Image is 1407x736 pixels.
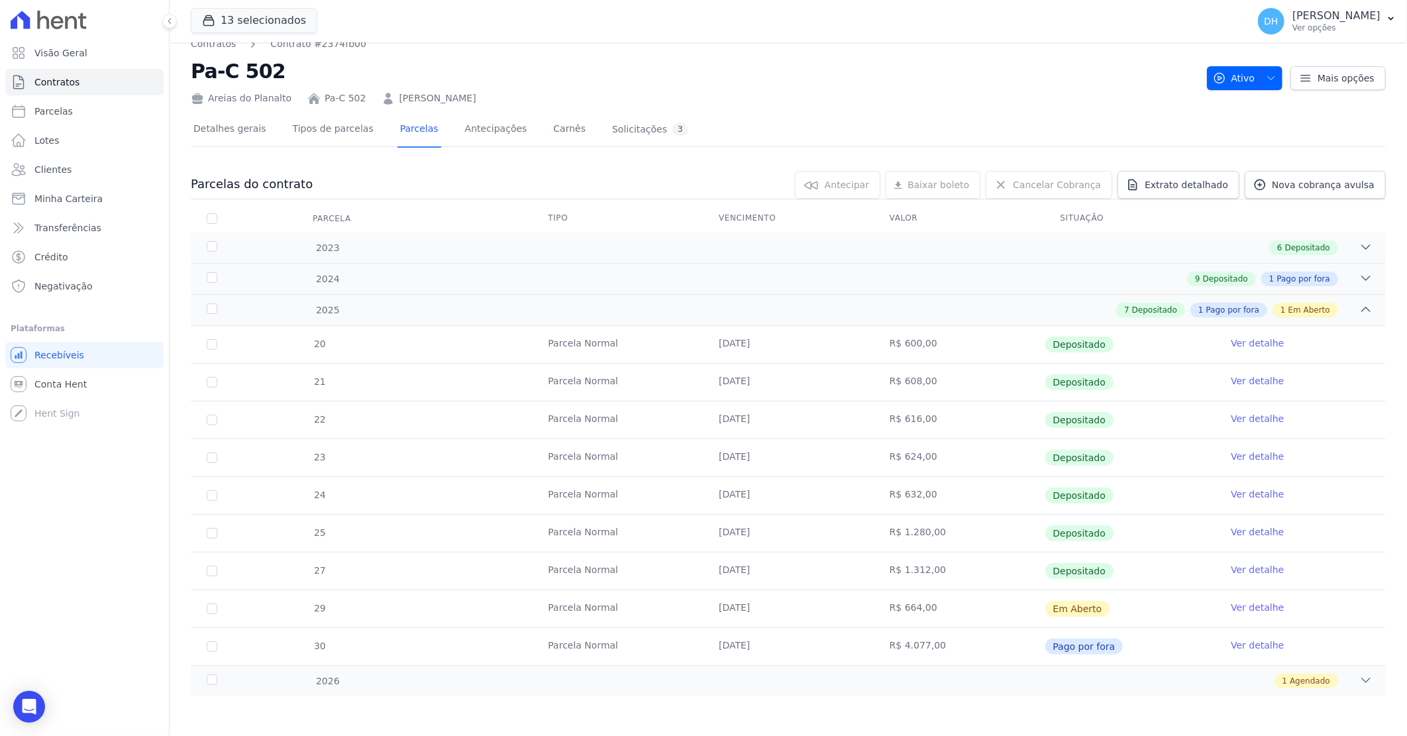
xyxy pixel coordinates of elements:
[34,280,93,293] span: Negativação
[874,326,1045,363] td: R$ 600,00
[297,205,367,232] div: Parcela
[609,113,691,148] a: Solicitações3
[1203,273,1248,285] span: Depositado
[1231,639,1284,652] a: Ver detalhe
[207,339,217,350] input: Só é possível selecionar pagamentos em aberto
[1247,3,1407,40] button: DH [PERSON_NAME] Ver opções
[1045,639,1123,655] span: Pago por fora
[207,377,217,388] input: Só é possível selecionar pagamentos em aberto
[703,205,874,233] th: Vencimento
[34,348,84,362] span: Recebíveis
[1272,178,1375,191] span: Nova cobrança avulsa
[1231,488,1284,501] a: Ver detalhe
[397,113,441,148] a: Parcelas
[5,215,164,241] a: Transferências
[5,98,164,125] a: Parcelas
[34,378,87,391] span: Conta Hent
[325,91,366,105] a: Pa-C 502
[313,641,326,651] span: 30
[1118,171,1239,199] a: Extrato detalhado
[1231,563,1284,576] a: Ver detalhe
[1132,304,1177,316] span: Depositado
[532,515,703,552] td: Parcela Normal
[34,250,68,264] span: Crédito
[1231,450,1284,463] a: Ver detalhe
[1269,273,1275,285] span: 1
[1292,9,1381,23] p: [PERSON_NAME]
[5,273,164,299] a: Negativação
[1045,601,1110,617] span: Em Aberto
[874,205,1045,233] th: Valor
[34,134,60,147] span: Lotes
[1213,66,1255,90] span: Ativo
[703,439,874,476] td: [DATE]
[874,590,1045,627] td: R$ 664,00
[874,628,1045,665] td: R$ 4.077,00
[703,552,874,590] td: [DATE]
[703,364,874,401] td: [DATE]
[874,515,1045,552] td: R$ 1.280,00
[1277,242,1282,254] span: 6
[191,91,291,105] div: Areias do Planalto
[34,46,87,60] span: Visão Geral
[1045,450,1114,466] span: Depositado
[1045,488,1114,503] span: Depositado
[1045,525,1114,541] span: Depositado
[532,326,703,363] td: Parcela Normal
[612,123,688,136] div: Solicitações
[5,156,164,183] a: Clientes
[313,490,326,500] span: 24
[703,628,874,665] td: [DATE]
[315,272,340,286] span: 2024
[462,113,530,148] a: Antecipações
[1045,412,1114,428] span: Depositado
[207,641,217,652] input: Só é possível selecionar pagamentos em aberto
[34,76,79,89] span: Contratos
[874,401,1045,439] td: R$ 616,00
[1280,304,1286,316] span: 1
[313,452,326,462] span: 23
[5,244,164,270] a: Crédito
[5,342,164,368] a: Recebíveis
[34,163,72,176] span: Clientes
[5,40,164,66] a: Visão Geral
[5,127,164,154] a: Lotes
[313,565,326,576] span: 27
[191,37,1196,51] nav: Breadcrumb
[1245,171,1386,199] a: Nova cobrança avulsa
[313,527,326,538] span: 25
[1045,563,1114,579] span: Depositado
[290,113,376,148] a: Tipos de parcelas
[207,528,217,539] input: Só é possível selecionar pagamentos em aberto
[672,123,688,136] div: 3
[532,364,703,401] td: Parcela Normal
[313,603,326,613] span: 29
[1045,205,1216,233] th: Situação
[313,339,326,349] span: 20
[207,604,217,614] input: default
[34,221,101,235] span: Transferências
[874,439,1045,476] td: R$ 624,00
[313,376,326,387] span: 21
[1231,337,1284,350] a: Ver detalhe
[1292,23,1381,33] p: Ver opções
[532,590,703,627] td: Parcela Normal
[13,691,45,723] div: Open Intercom Messenger
[1207,66,1283,90] button: Ativo
[207,566,217,576] input: Só é possível selecionar pagamentos em aberto
[207,452,217,463] input: Só é possível selecionar pagamentos em aberto
[874,364,1045,401] td: R$ 608,00
[315,241,340,255] span: 2023
[1231,601,1284,614] a: Ver detalhe
[532,552,703,590] td: Parcela Normal
[191,176,313,192] h3: Parcelas do contrato
[1195,273,1200,285] span: 9
[532,477,703,514] td: Parcela Normal
[315,674,340,688] span: 2026
[703,326,874,363] td: [DATE]
[5,185,164,212] a: Minha Carteira
[1282,675,1288,687] span: 1
[703,590,874,627] td: [DATE]
[1198,304,1204,316] span: 1
[703,477,874,514] td: [DATE]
